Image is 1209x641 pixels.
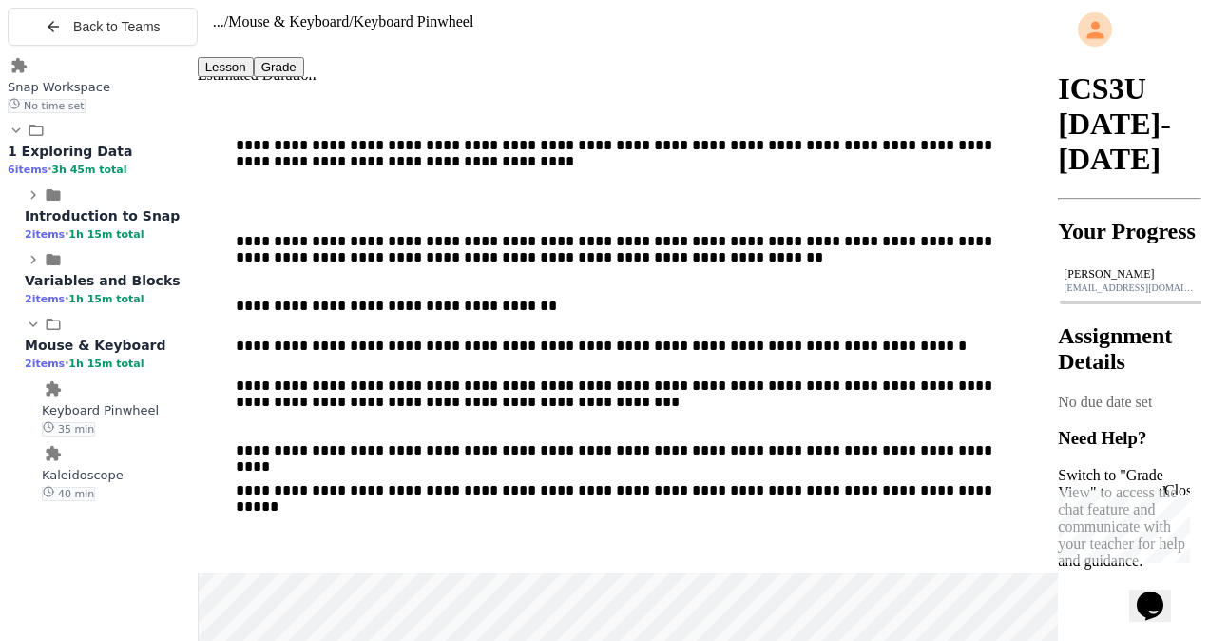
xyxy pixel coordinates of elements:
[349,13,353,29] span: /
[73,19,161,34] span: Back to Teams
[1058,428,1201,449] h3: Need Help?
[65,292,68,305] span: •
[1058,219,1201,244] h2: Your Progress
[65,227,68,241] span: •
[68,293,144,305] span: 1h 15m total
[1058,467,1201,570] p: Switch to "Grade View" to access the chat feature and communicate with your teacher for help and ...
[8,8,198,46] button: Back to Teams
[1051,482,1190,563] iframe: chat widget
[51,164,126,176] span: 3h 45m total
[42,403,159,418] span: Keyboard Pinwheel
[1064,282,1196,293] div: [EMAIL_ADDRESS][DOMAIN_NAME]
[254,57,304,77] button: Grade
[25,338,166,353] span: Mouse & Keyboard
[8,144,132,159] span: 1 Exploring Data
[1058,8,1201,51] div: My Account
[198,57,254,77] button: Lesson
[8,8,131,121] div: Chat with us now!Close
[25,228,65,241] span: 2 items
[224,13,228,29] span: /
[8,99,86,113] span: No time set
[25,273,181,288] span: Variables and Blocks
[228,13,349,29] span: Mouse & Keyboard
[8,80,110,94] span: Snap Workspace
[1129,565,1190,622] iframe: chat widget
[48,163,51,176] span: •
[25,293,65,305] span: 2 items
[42,487,95,501] span: 40 min
[1058,394,1201,411] div: No due date set
[68,358,144,370] span: 1h 15m total
[213,13,224,29] span: ...
[1064,267,1196,282] div: [PERSON_NAME]
[1058,71,1201,177] h1: ICS3U [DATE]-[DATE]
[25,208,180,223] span: Introduction to Snap
[8,164,48,176] span: 6 items
[68,228,144,241] span: 1h 15m total
[42,468,124,482] span: Kaleidoscope
[65,357,68,370] span: •
[1058,323,1201,375] h2: Assignment Details
[25,358,65,370] span: 2 items
[42,422,95,437] span: 35 min
[354,13,474,29] span: Keyboard Pinwheel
